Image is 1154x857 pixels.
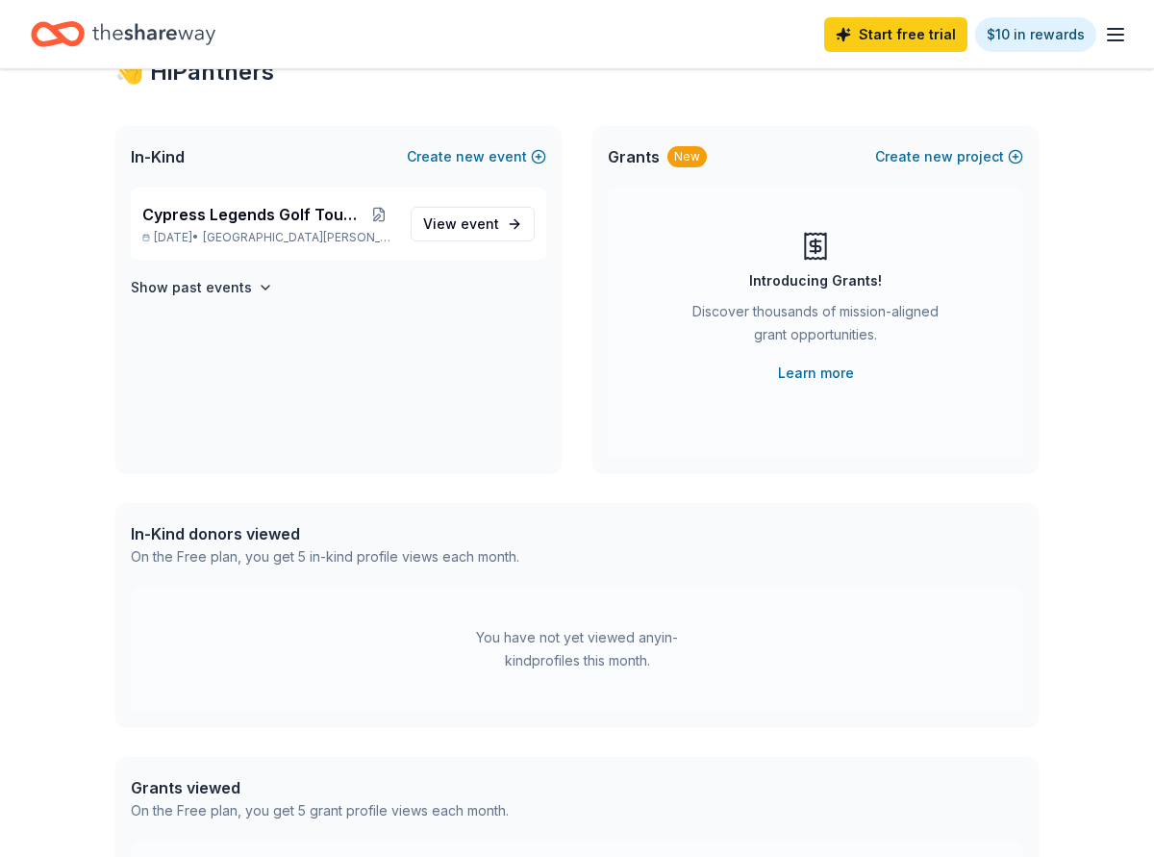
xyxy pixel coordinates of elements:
div: Introducing Grants! [749,269,882,292]
a: Home [31,12,215,57]
button: Createnewevent [407,145,546,168]
p: [DATE] • [142,230,395,245]
h4: Show past events [131,276,252,299]
button: Createnewproject [875,145,1023,168]
span: new [456,145,485,168]
span: new [924,145,953,168]
div: On the Free plan, you get 5 in-kind profile views each month. [131,545,519,568]
a: $10 in rewards [975,17,1096,52]
span: Cypress Legends Golf Tournament [142,203,364,226]
div: 👋 Hi Panthers [115,57,1039,88]
a: View event [411,207,535,241]
div: In-Kind donors viewed [131,522,519,545]
span: Grants [608,145,660,168]
span: In-Kind [131,145,185,168]
span: View [423,213,499,236]
span: event [461,215,499,232]
a: Learn more [778,362,854,385]
span: [GEOGRAPHIC_DATA][PERSON_NAME], [GEOGRAPHIC_DATA] [203,230,395,245]
button: Show past events [131,276,273,299]
div: On the Free plan, you get 5 grant profile views each month. [131,799,509,822]
div: You have not yet viewed any in-kind profiles this month. [457,626,697,672]
div: Discover thousands of mission-aligned grant opportunities. [685,300,946,354]
div: New [667,146,707,167]
div: Grants viewed [131,776,509,799]
a: Start free trial [824,17,967,52]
